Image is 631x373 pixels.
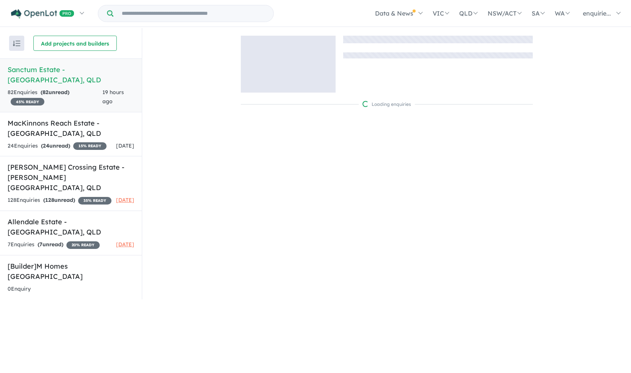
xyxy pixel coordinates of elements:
[33,36,117,51] button: Add projects and builders
[8,285,31,294] div: 0 Enquir y
[8,162,134,193] h5: [PERSON_NAME] Crossing Estate - [PERSON_NAME][GEOGRAPHIC_DATA] , QLD
[116,197,134,203] span: [DATE]
[78,197,111,205] span: 35 % READY
[43,197,75,203] strong: ( unread)
[38,241,63,248] strong: ( unread)
[41,89,69,96] strong: ( unread)
[8,142,107,151] div: 24 Enquir ies
[116,241,134,248] span: [DATE]
[13,41,20,46] img: sort.svg
[8,118,134,138] h5: MacKinnons Reach Estate - [GEOGRAPHIC_DATA] , QLD
[39,241,42,248] span: 7
[116,142,134,149] span: [DATE]
[66,241,100,249] span: 20 % READY
[45,197,54,203] span: 128
[11,9,74,19] img: Openlot PRO Logo White
[41,142,70,149] strong: ( unread)
[583,9,611,17] span: enquirie...
[102,89,124,105] span: 19 hours ago
[8,240,100,249] div: 7 Enquir ies
[363,101,411,108] div: Loading enquiries
[8,65,134,85] h5: Sanctum Estate - [GEOGRAPHIC_DATA] , QLD
[8,196,111,205] div: 128 Enquir ies
[42,89,49,96] span: 82
[8,261,134,282] h5: [Builder] M Homes [GEOGRAPHIC_DATA]
[8,217,134,237] h5: Allendale Estate - [GEOGRAPHIC_DATA] , QLD
[43,142,49,149] span: 24
[115,5,272,22] input: Try estate name, suburb, builder or developer
[11,98,44,105] span: 45 % READY
[8,88,102,106] div: 82 Enquir ies
[73,142,107,150] span: 15 % READY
